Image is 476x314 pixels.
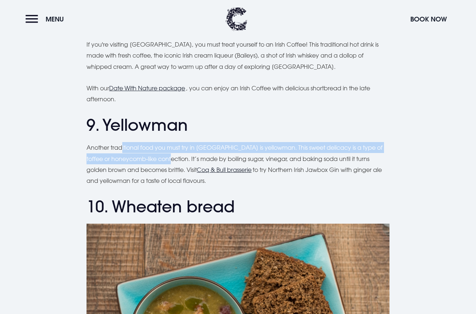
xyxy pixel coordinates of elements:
[197,166,252,173] a: Coq & Bull brasserie
[87,83,389,105] p: With our , you can enjoy an Irish Coffee with delicious shortbread in the late afternoon.
[109,85,185,92] a: Date With Nature package
[407,11,450,27] button: Book Now
[87,115,389,135] h2: 9. Yellowman
[87,142,389,187] p: Another traditional food you must try in [GEOGRAPHIC_DATA] is yellowman. This sweet delicacy is a...
[46,15,64,23] span: Menu
[26,11,68,27] button: Menu
[226,7,247,31] img: Clandeboye Lodge
[87,39,389,72] p: If you're visiting [GEOGRAPHIC_DATA], you must treat yourself to an Irish Coffee! This traditiona...
[87,197,389,216] h2: 10. Wheaten bread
